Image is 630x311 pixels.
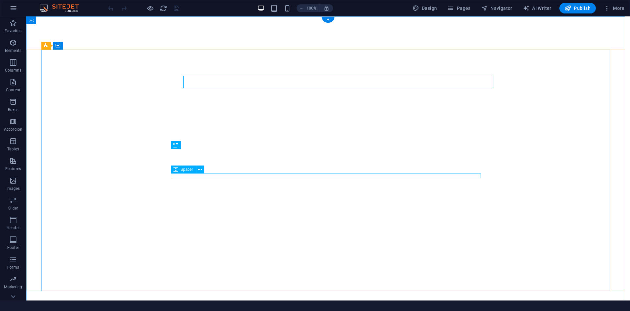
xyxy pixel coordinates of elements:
[146,4,154,12] button: Click here to leave preview mode and continue editing
[5,68,21,73] p: Columns
[160,5,167,12] i: Reload page
[445,3,473,13] button: Pages
[7,186,20,191] p: Images
[5,48,22,53] p: Elements
[479,3,515,13] button: Navigator
[4,127,22,132] p: Accordion
[297,4,320,12] button: 100%
[8,206,18,211] p: Slider
[181,167,193,171] span: Spacer
[38,4,87,12] img: Editor Logo
[322,17,334,23] div: +
[601,3,627,13] button: More
[604,5,624,11] span: More
[6,87,20,93] p: Content
[324,5,329,11] i: On resize automatically adjust zoom level to fit chosen device.
[413,5,437,11] span: Design
[410,3,440,13] div: Design (Ctrl+Alt+Y)
[481,5,512,11] span: Navigator
[5,28,21,33] p: Favorites
[7,265,19,270] p: Forms
[523,5,551,11] span: AI Writer
[5,166,21,171] p: Features
[8,107,19,112] p: Boxes
[520,3,554,13] button: AI Writer
[559,3,596,13] button: Publish
[410,3,440,13] button: Design
[565,5,591,11] span: Publish
[7,225,20,231] p: Header
[4,284,22,290] p: Marketing
[306,4,317,12] h6: 100%
[159,4,167,12] button: reload
[7,146,19,152] p: Tables
[7,245,19,250] p: Footer
[447,5,470,11] span: Pages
